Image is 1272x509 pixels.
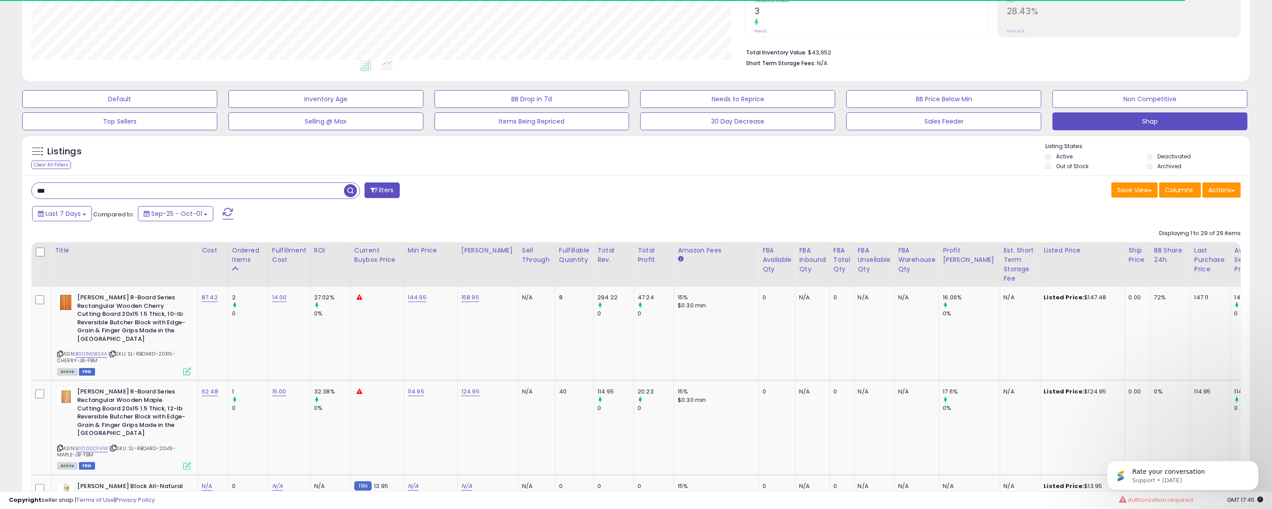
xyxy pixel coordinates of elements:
[1004,294,1033,302] div: N/A
[1158,162,1182,170] label: Archived
[559,246,590,265] div: Fulfillable Quantity
[597,294,634,302] div: 294.22
[228,90,423,108] button: Inventory Age
[1044,482,1118,490] div: $13.95
[202,293,218,302] a: 87.42
[638,404,674,412] div: 0
[1052,112,1247,130] button: Shap
[1154,388,1184,396] div: 0%
[1235,294,1271,302] div: 147.11
[151,209,202,218] span: Sep-25 - Oct-01
[833,388,847,396] div: 0
[1235,388,1271,396] div: 114.95
[559,482,587,490] div: 0
[754,6,988,18] h2: 3
[1052,90,1247,108] button: Non Competitive
[1044,482,1085,490] b: Listed Price:
[746,59,816,67] b: Short Term Storage Fees:
[76,496,114,504] a: Terms of Use
[1056,162,1089,170] label: Out of Stock
[678,388,752,396] div: 15%
[522,246,551,265] div: Sell Through
[22,112,217,130] button: Top Sellers
[32,206,92,221] button: Last 7 Days
[1194,388,1224,396] div: 114.95
[461,246,514,255] div: [PERSON_NAME]
[46,209,81,218] span: Last 7 Days
[678,246,755,255] div: Amazon Fees
[314,310,350,318] div: 0%
[597,246,630,265] div: Total Rev.
[228,112,423,130] button: Selling @ Max
[817,59,828,67] span: N/A
[1056,153,1073,160] label: Active
[408,246,454,255] div: Min Price
[1159,229,1241,238] div: Displaying 1 to 29 of 29 items
[898,482,932,490] div: N/A
[638,388,674,396] div: 20.23
[408,387,424,396] a: 114.95
[638,310,674,318] div: 0
[408,293,427,302] a: 144.95
[762,294,788,302] div: 0
[31,161,71,169] div: Clear All Filters
[232,404,268,412] div: 0
[858,246,891,274] div: FBA Unsellable Qty
[202,246,224,255] div: Cost
[898,388,932,396] div: N/A
[314,482,344,490] div: N/A
[57,482,75,500] img: 31cqaDbMeoL._SL40_.jpg
[833,482,847,490] div: 0
[9,496,155,505] div: seller snap | |
[746,46,1234,57] li: $43,952
[1129,388,1144,396] div: 0.00
[57,350,175,364] span: | SKU: SL-RBOARD-20X15-CHERRY-JB-FBM
[461,482,472,491] a: N/A
[461,387,480,396] a: 124.95
[232,482,268,490] div: 0
[799,294,823,302] div: N/A
[314,246,347,255] div: ROI
[354,481,372,491] small: FBM
[943,310,999,318] div: 0%
[1154,246,1187,265] div: BB Share 24h.
[1045,142,1250,151] p: Listing States:
[461,293,479,302] a: 158.95
[57,294,191,374] div: ASIN:
[1194,294,1224,302] div: 147.11
[559,294,587,302] div: 8
[408,482,418,491] a: N/A
[232,294,268,302] div: 2
[522,294,548,302] div: N/A
[232,310,268,318] div: 0
[799,246,826,274] div: FBA inbound Qty
[678,482,752,490] div: 15%
[314,404,350,412] div: 0%
[833,246,850,274] div: FBA Total Qty
[1044,388,1118,396] div: $124.95
[57,462,78,470] span: All listings currently available for purchase on Amazon
[57,445,176,458] span: | SKU: SL-RBOARD-20x15-MAPLE-JB-FBM
[943,404,999,412] div: 0%
[57,388,75,406] img: 41zRt-YVlOL._SL40_.jpg
[1154,294,1184,302] div: 72%
[272,293,287,302] a: 14.00
[1158,153,1191,160] label: Deactivated
[846,90,1041,108] button: BB Price Below Min
[678,294,752,302] div: 15%
[75,350,107,358] a: B001NG8S4A
[1004,388,1033,396] div: N/A
[640,90,835,108] button: Needs to Reprice
[1111,182,1158,198] button: Save View
[116,496,155,504] a: Privacy Policy
[597,482,634,490] div: 0
[678,396,752,404] div: $0.30 min
[314,388,350,396] div: 32.38%
[1129,294,1144,302] div: 0.00
[272,246,307,265] div: Fulfillment Cost
[93,210,134,219] span: Compared to:
[9,496,41,504] strong: Copyright
[678,302,752,310] div: $0.30 min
